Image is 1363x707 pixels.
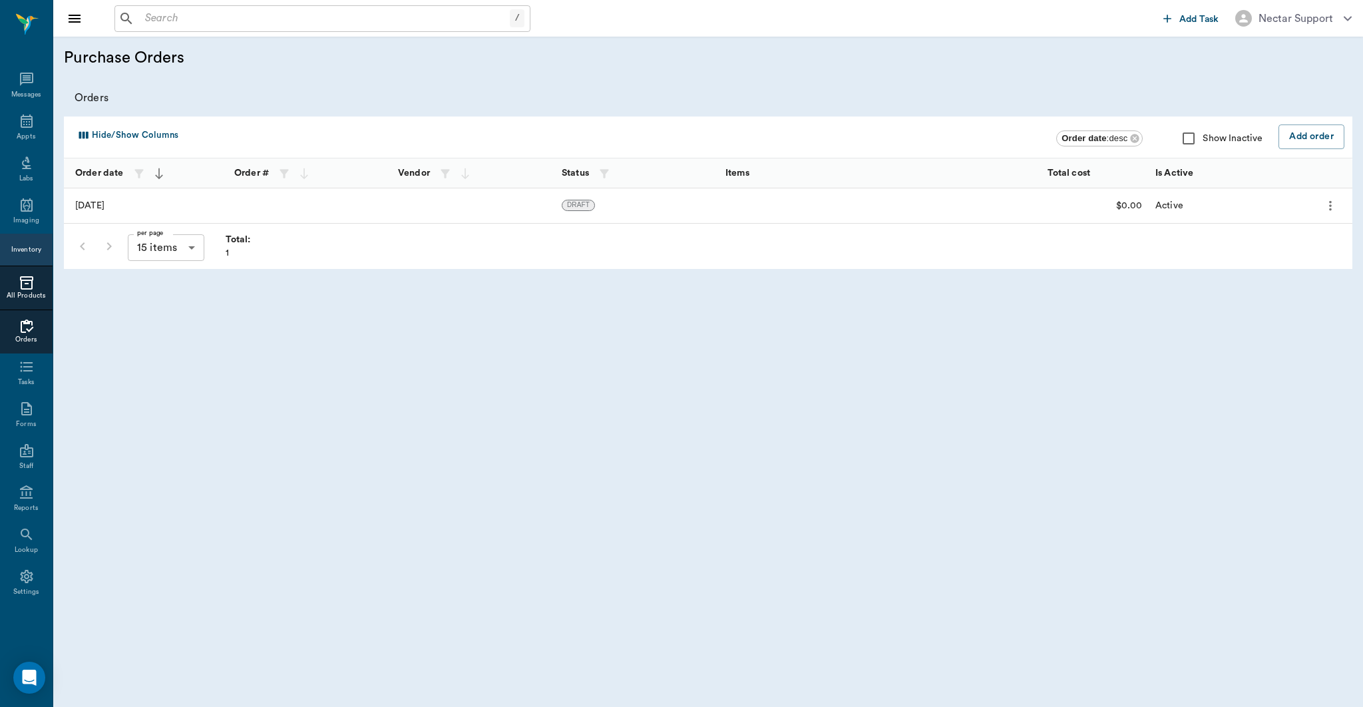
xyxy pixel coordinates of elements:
[75,168,124,178] strong: Order date
[13,216,39,226] div: Imaging
[1155,168,1193,178] strong: Is Active
[73,124,182,146] button: Select columns
[17,132,35,142] div: Appts
[75,90,1342,106] div: Orders
[61,5,88,32] button: Close drawer
[137,228,164,238] label: per page
[19,174,33,184] div: Labs
[140,9,510,28] input: Search
[128,234,204,261] div: 15 items
[1062,133,1106,143] b: Order date
[1278,124,1344,149] button: Add order
[1056,130,1143,146] div: Order date:desc
[1062,133,1127,143] span: : desc
[725,168,749,178] strong: Items
[64,47,413,69] h5: Purchase Orders
[562,168,589,178] strong: Status
[1116,199,1142,212] div: $0.00
[11,245,41,255] div: Inventory
[1158,6,1225,31] button: Add Task
[510,9,524,27] div: /
[234,168,269,178] strong: Order #
[1048,168,1091,178] strong: Total cost
[562,200,594,210] span: DRAFT
[11,90,42,100] div: Messages
[1149,188,1312,223] div: Active
[1175,124,1263,152] div: Show Inactive
[75,199,104,212] div: 09/06/2024
[1225,6,1362,31] button: Nectar Support
[1259,11,1333,27] div: Nectar Support
[13,662,45,694] div: Open Intercom Messenger
[226,233,251,260] div: 1
[1320,194,1341,217] button: more
[398,168,430,178] strong: Vendor
[226,235,251,244] strong: Total:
